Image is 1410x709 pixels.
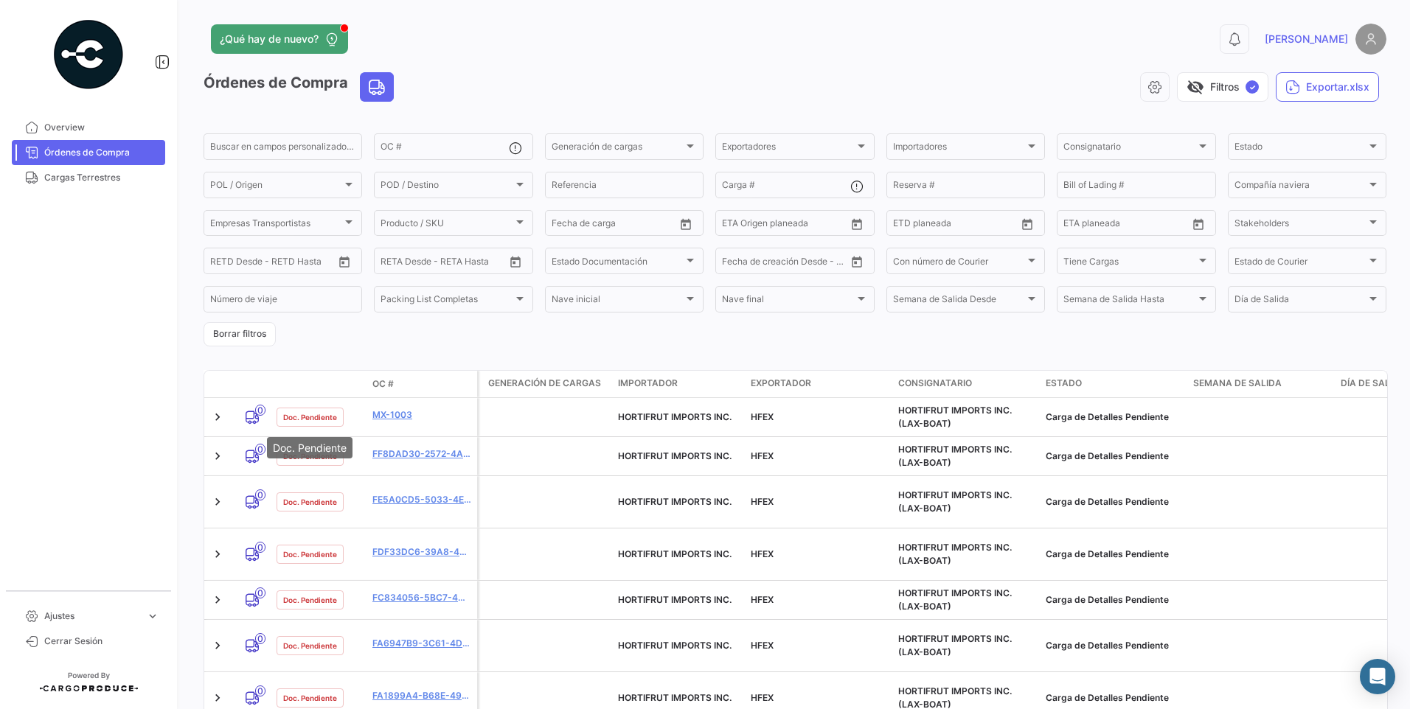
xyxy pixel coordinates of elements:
[898,444,1012,468] span: HORTIFRUT IMPORTS INC. (LAX-BOAT)
[1234,182,1366,192] span: Compañía naviera
[381,220,513,231] span: Producto / SKU
[372,377,394,391] span: OC #
[1234,258,1366,268] span: Estado de Courier
[44,146,159,159] span: Órdenes de Compra
[618,692,732,703] span: HORTIFRUT IMPORTS INC.
[1063,258,1195,268] span: Tiene Cargas
[283,496,337,508] span: Doc. Pendiente
[552,296,684,307] span: Nave inicial
[1063,296,1195,307] span: Semana de Salida Hasta
[372,447,471,461] a: ff8dad30-2572-4a6e-83a0-7a2a65acf756
[211,24,348,54] button: ¿Qué hay de nuevo?
[381,182,513,192] span: POD / Destino
[898,405,1012,429] span: HORTIFRUT IMPORTS INC. (LAX-BOAT)
[255,489,265,500] span: 0
[12,165,165,190] a: Cargas Terrestres
[381,296,513,307] span: Packing List Completas
[618,377,678,390] span: Importador
[44,171,159,184] span: Cargas Terrestres
[12,140,165,165] a: Órdenes de Compra
[892,371,1040,397] datatable-header-cell: Consignatario
[722,144,854,154] span: Exportadores
[552,220,578,231] input: Desde
[367,371,477,397] datatable-header-cell: OC #
[372,637,471,650] a: fa6947b9-3c61-4d47-9d69-427763a2c2e8
[210,410,225,425] a: Expand/Collapse Row
[283,692,337,704] span: Doc. Pendiente
[893,296,1025,307] span: Semana de Salida Desde
[1234,220,1366,231] span: Stakeholders
[255,542,265,553] span: 0
[893,220,920,231] input: Desde
[1016,213,1038,235] button: Open calendar
[898,542,1012,566] span: HORTIFRUT IMPORTS INC. (LAX-BOAT)
[722,258,749,268] input: Desde
[234,378,271,390] datatable-header-cell: Modo de Transporte
[479,371,612,397] datatable-header-cell: Generación de cargas
[372,408,471,422] a: mx-1003
[504,251,527,273] button: Open calendar
[1234,296,1366,307] span: Día de Salida
[333,251,355,273] button: Open calendar
[1046,377,1082,390] span: Estado
[372,493,471,506] a: fe5a0cd5-5033-4e94-b273-db8ef256fe3c
[612,371,745,397] datatable-header-cell: Importador
[759,258,818,268] input: Hasta
[618,450,732,461] span: HORTIFRUT IMPORTS INC.
[751,548,774,559] span: HFEX
[898,377,972,390] span: Consignatario
[283,548,337,560] span: Doc. Pendiente
[210,691,225,705] a: Expand/Collapse Row
[44,635,159,648] span: Cerrar Sesión
[751,692,774,703] span: HFEX
[52,18,125,91] img: powered-by.png
[210,547,225,562] a: Expand/Collapse Row
[372,545,471,559] a: fdf33dc6-39a8-4c70-a32e-ed1073f2c072
[255,405,265,416] span: 0
[417,258,476,268] input: Hasta
[751,377,811,390] span: Exportador
[12,115,165,140] a: Overview
[846,251,868,273] button: Open calendar
[893,258,1025,268] span: Con número de Courier
[1193,377,1282,390] span: Semana de Salida
[210,638,225,653] a: Expand/Collapse Row
[618,411,732,422] span: HORTIFRUT IMPORTS INC.
[1063,220,1090,231] input: Desde
[267,437,352,458] div: Doc. Pendiente
[893,144,1025,154] span: Importadores
[283,594,337,606] span: Doc. Pendiente
[255,444,265,455] span: 0
[751,640,774,651] span: HFEX
[146,610,159,623] span: expand_more
[220,32,319,46] span: ¿Qué hay de nuevo?
[898,633,1012,657] span: HORTIFRUT IMPORTS INC. (LAX-BOAT)
[898,489,1012,514] span: HORTIFRUT IMPORTS INC. (LAX-BOAT)
[372,689,471,702] a: fa1899a4-b68e-495d-90cb-3bf9a337bece
[552,144,684,154] span: Generación de cargas
[1046,450,1181,463] div: Carga de Detalles Pendiente
[210,495,225,509] a: Expand/Collapse Row
[1360,659,1395,694] div: Abrir Intercom Messenger
[751,496,774,507] span: HFEX
[283,411,337,423] span: Doc. Pendiente
[204,322,276,346] button: Borrar filtros
[255,587,265,598] span: 0
[1046,691,1181,705] div: Carga de Detalles Pendiente
[210,182,342,192] span: POL / Origen
[759,220,818,231] input: Hasta
[751,450,774,461] span: HFEX
[675,213,697,235] button: Open calendar
[44,121,159,134] span: Overview
[210,220,342,231] span: Empresas Transportistas
[210,258,237,268] input: Desde
[618,640,732,651] span: HORTIFRUT IMPORTS INC.
[1063,144,1195,154] span: Consignatario
[1046,495,1181,509] div: Carga de Detalles Pendiente
[255,633,265,644] span: 0
[283,640,337,652] span: Doc. Pendiente
[271,378,367,390] datatable-header-cell: Estado Doc.
[1246,80,1259,94] span: ✓
[1341,377,1406,390] span: Día de Salida
[618,496,732,507] span: HORTIFRUT IMPORTS INC.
